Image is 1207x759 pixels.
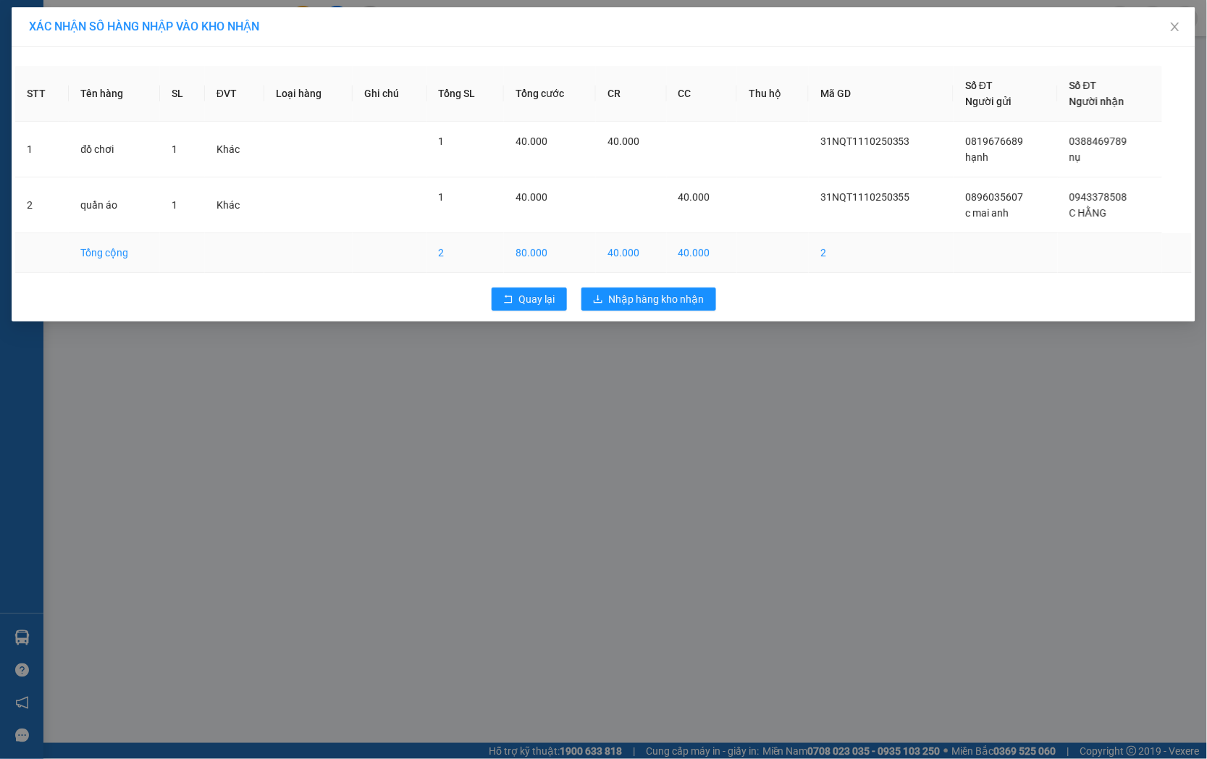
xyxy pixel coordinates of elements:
th: Tên hàng [69,66,160,122]
span: 0819676689 [965,135,1023,147]
span: c mai anh [965,207,1009,219]
td: 2 [15,177,69,233]
button: rollbackQuay lại [492,288,567,311]
td: đồ chơi [69,122,160,177]
th: Mã GD [809,66,954,122]
span: 31NQT1110250353 [820,135,910,147]
th: ĐVT [205,66,264,122]
span: 40.000 [678,191,710,203]
th: CC [667,66,738,122]
span: C HẰNG [1069,207,1107,219]
th: CR [596,66,667,122]
td: 40.000 [596,233,667,273]
span: Số ĐT [1069,80,1097,91]
span: 0896035607 [965,191,1023,203]
span: download [593,294,603,306]
span: Quay lại [519,291,555,307]
td: Khác [205,122,264,177]
span: Người gửi [965,96,1012,107]
td: Tổng cộng [69,233,160,273]
th: Tổng SL [427,66,505,122]
th: Thu hộ [737,66,809,122]
td: 1 [15,122,69,177]
span: 1 [172,143,177,155]
td: 2 [427,233,505,273]
span: Số ĐT [965,80,993,91]
span: 40.000 [516,135,547,147]
span: hạnh [965,151,988,163]
span: 1 [439,135,445,147]
button: Close [1155,7,1195,48]
span: rollback [503,294,513,306]
td: Khác [205,177,264,233]
td: 40.000 [667,233,738,273]
span: close [1169,21,1181,33]
button: downloadNhập hàng kho nhận [581,288,716,311]
th: Loại hàng [264,66,353,122]
td: 2 [809,233,954,273]
span: nụ [1069,151,1081,163]
th: SL [160,66,205,122]
span: 31NQT1110250355 [820,191,910,203]
span: Người nhận [1069,96,1124,107]
th: Ghi chú [353,66,427,122]
span: 0388469789 [1069,135,1127,147]
span: 1 [439,191,445,203]
span: Nhập hàng kho nhận [609,291,705,307]
span: 40.000 [607,135,639,147]
th: STT [15,66,69,122]
span: 1 [172,199,177,211]
span: 0943378508 [1069,191,1127,203]
span: 40.000 [516,191,547,203]
td: 80.000 [504,233,596,273]
th: Tổng cước [504,66,596,122]
td: quần áo [69,177,160,233]
span: XÁC NHẬN SỐ HÀNG NHẬP VÀO KHO NHẬN [29,20,259,33]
